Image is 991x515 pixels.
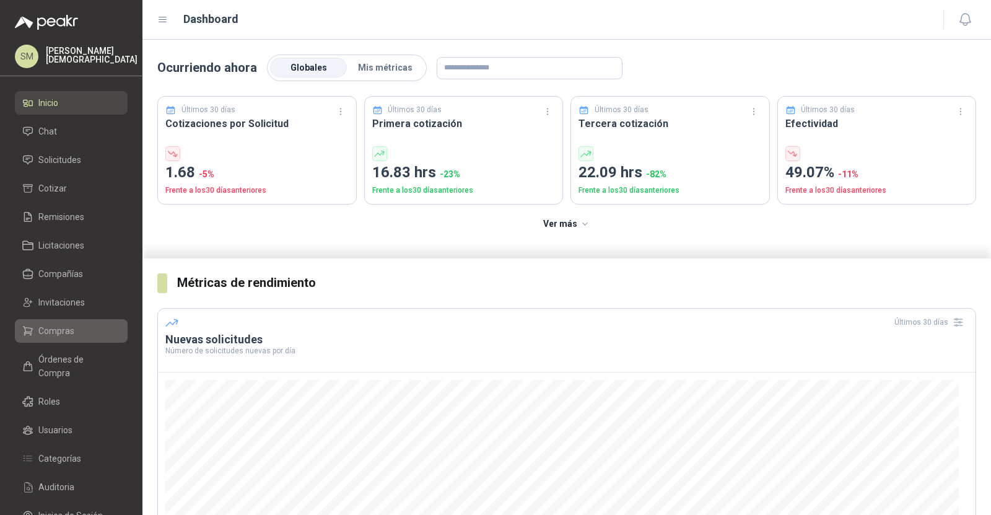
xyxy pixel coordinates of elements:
[372,161,556,185] p: 16.83 hrs
[372,185,556,196] p: Frente a los 30 días anteriores
[290,63,327,73] span: Globales
[38,125,57,138] span: Chat
[38,96,58,110] span: Inicio
[38,423,72,437] span: Usuarios
[177,273,976,293] h3: Métricas de rendimiento
[15,291,128,314] a: Invitaciones
[646,169,666,179] span: -82 %
[15,205,128,229] a: Remisiones
[38,296,85,309] span: Invitaciones
[388,104,442,116] p: Últimos 30 días
[15,148,128,172] a: Solicitudes
[38,452,81,465] span: Categorías
[165,116,349,131] h3: Cotizaciones por Solicitud
[15,475,128,499] a: Auditoria
[838,169,858,179] span: -11 %
[785,185,969,196] p: Frente a los 30 días anteriores
[440,169,460,179] span: -23 %
[15,447,128,470] a: Categorías
[38,353,116,380] span: Órdenes de Compra
[15,234,128,257] a: Licitaciones
[15,319,128,343] a: Compras
[165,332,968,347] h3: Nuevas solicitudes
[15,120,128,143] a: Chat
[157,58,257,77] p: Ocurriendo ahora
[578,116,762,131] h3: Tercera cotización
[15,177,128,200] a: Cotizar
[578,185,762,196] p: Frente a los 30 días anteriores
[38,153,81,167] span: Solicitudes
[46,46,138,64] p: [PERSON_NAME] [DEMOGRAPHIC_DATA]
[38,182,67,195] span: Cotizar
[165,185,349,196] p: Frente a los 30 días anteriores
[358,63,413,73] span: Mis métricas
[785,116,969,131] h3: Efectividad
[536,212,598,237] button: Ver más
[38,480,74,494] span: Auditoria
[38,395,60,408] span: Roles
[38,210,84,224] span: Remisiones
[15,418,128,442] a: Usuarios
[785,161,969,185] p: 49.07%
[15,262,128,286] a: Compañías
[15,348,128,385] a: Órdenes de Compra
[595,104,648,116] p: Últimos 30 días
[165,347,968,354] p: Número de solicitudes nuevas por día
[38,324,74,338] span: Compras
[199,169,214,179] span: -5 %
[15,390,128,413] a: Roles
[15,45,38,68] div: SM
[894,312,968,332] div: Últimos 30 días
[183,11,238,28] h1: Dashboard
[38,239,84,252] span: Licitaciones
[181,104,235,116] p: Últimos 30 días
[15,91,128,115] a: Inicio
[578,161,762,185] p: 22.09 hrs
[372,116,556,131] h3: Primera cotización
[38,267,83,281] span: Compañías
[801,104,855,116] p: Últimos 30 días
[165,161,349,185] p: 1.68
[15,15,78,30] img: Logo peakr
